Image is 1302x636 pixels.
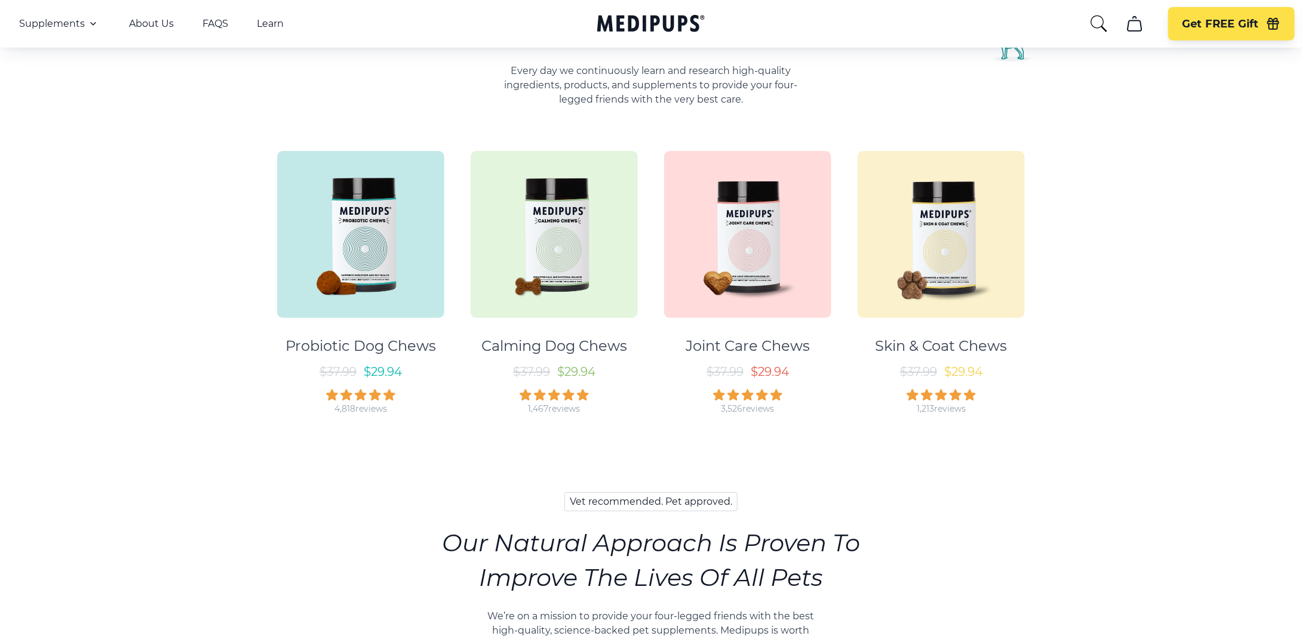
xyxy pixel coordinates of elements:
[277,151,444,318] img: Probiotic Dog Chews - Medipups
[858,151,1025,318] img: Skin & Coat Chews - Medipups
[664,151,831,318] img: Joint Care Chews - Medipups
[269,140,452,415] a: Probiotic Dog Chews - MedipupsProbiotic Dog Chews$37.99$29.944,818reviews
[490,64,812,107] p: Every day we continuously learn and research high-quality ingredients, products, and supplements ...
[442,526,860,595] h3: Our Natural Approach Is Proven To Improve The Lives Of All Pets
[686,337,810,355] div: Joint Care Chews
[334,403,387,415] div: 4,818 reviews
[129,18,174,30] a: About Us
[876,337,1008,355] div: Skin & Coat Chews
[917,403,966,415] div: 1,213 reviews
[850,140,1033,415] a: Skin & Coat Chews - MedipupsSkin & Coat Chews$37.99$29.941,213reviews
[257,18,284,30] a: Learn
[529,403,581,415] div: 1,467 reviews
[656,140,839,415] a: Joint Care Chews - MedipupsJoint Care Chews$37.99$29.943,526reviews
[900,365,937,379] span: $ 37.99
[513,365,550,379] span: $ 37.99
[597,13,705,37] a: Medipups
[751,365,789,379] span: $ 29.94
[364,365,402,379] span: $ 29.94
[1168,7,1295,41] button: Get FREE Gift
[320,365,357,379] span: $ 37.99
[463,140,646,415] a: Calming Dog Chews - MedipupsCalming Dog Chews$37.99$29.941,467reviews
[19,18,85,30] span: Supplements
[1089,14,1108,33] button: search
[557,365,595,379] span: $ 29.94
[481,337,627,355] div: Calming Dog Chews
[1183,17,1259,31] span: Get FREE Gift
[471,151,638,318] img: Calming Dog Chews - Medipups
[285,337,436,355] div: Probiotic Dog Chews
[564,492,738,511] h3: Vet recommended. Pet approved.
[1120,10,1149,38] button: cart
[202,18,228,30] a: FAQS
[721,403,775,415] div: 3,526 reviews
[19,17,100,31] button: Supplements
[707,365,744,379] span: $ 37.99
[944,365,982,379] span: $ 29.94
